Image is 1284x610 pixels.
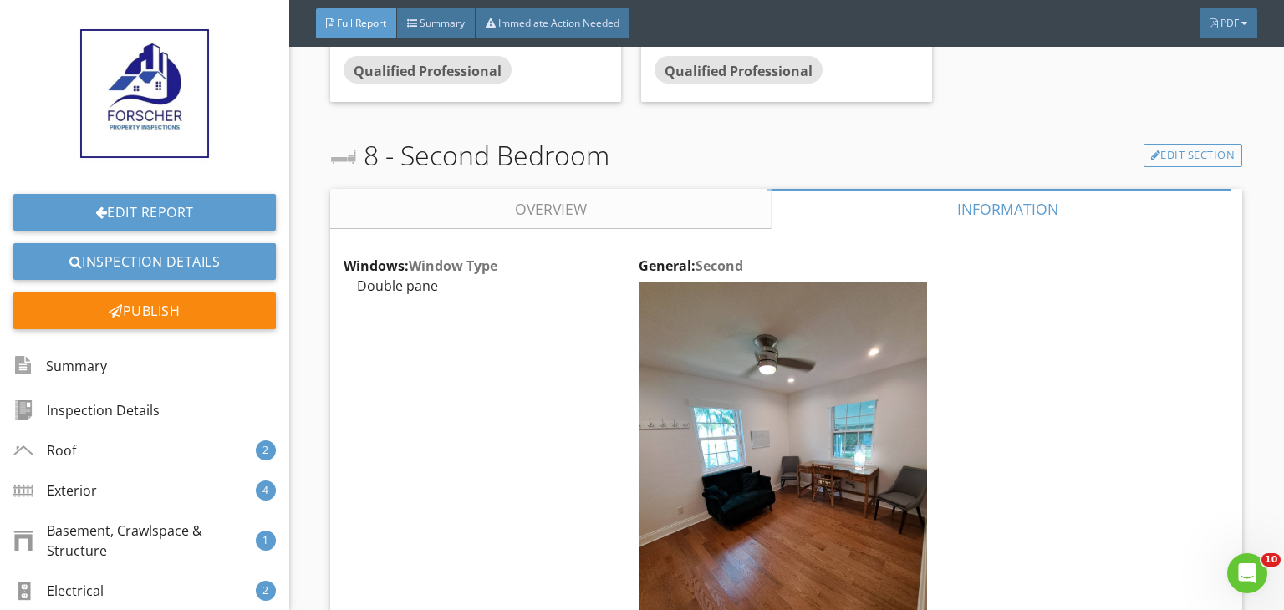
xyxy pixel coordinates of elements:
[420,16,465,30] span: Summary
[1261,553,1281,567] span: 10
[64,13,225,174] img: Black_House_Property_for_Real_Estate_Logo_%282%29.jpeg
[409,257,497,275] span: Window Type
[1144,144,1243,167] a: Edit Section
[13,521,256,561] div: Basement, Crawlspace & Structure
[337,16,386,30] span: Full Report
[354,61,502,79] span: Qualified Professional
[13,440,76,460] div: Roof
[498,16,619,30] span: Immediate Action Needed
[256,581,276,601] div: 2
[665,61,813,79] span: Qualified Professional
[344,276,639,296] div: Double pane
[1220,16,1239,30] span: PDF
[13,400,160,420] div: Inspection Details
[639,257,743,275] strong: General:
[13,480,97,501] div: Exterior
[13,581,104,601] div: Electrical
[256,480,276,501] div: 4
[330,189,772,229] a: Overview
[330,135,609,175] span: 8 - Second Bedroom
[695,257,743,275] span: Second
[13,352,107,380] div: Summary
[344,257,497,275] strong: Windows:
[256,440,276,460] div: 2
[13,194,276,231] a: Edit Report
[13,243,276,280] a: Inspection Details
[256,531,276,551] div: 1
[13,292,276,329] div: Publish
[1227,553,1267,593] iframe: Intercom live chat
